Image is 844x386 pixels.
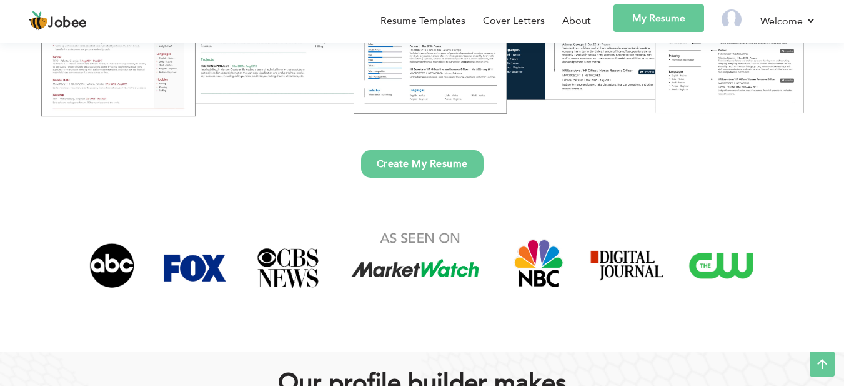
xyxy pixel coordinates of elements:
span: Jobee [48,16,87,30]
a: Cover Letters [483,13,545,28]
a: My Resume [613,4,704,32]
a: Create My Resume [361,150,484,178]
a: Resume Templates [380,13,465,28]
a: Welcome [760,13,816,29]
img: jobee.io [28,11,48,31]
a: Jobee [28,11,87,31]
img: Profile Img [722,9,742,29]
a: About [562,13,591,28]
